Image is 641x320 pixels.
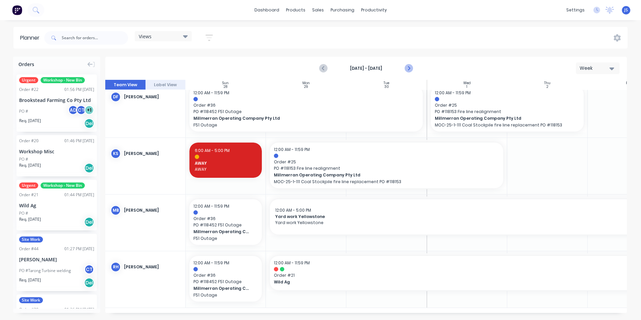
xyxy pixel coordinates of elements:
div: Brookstead Farming Co Pty Ltd [19,97,94,104]
button: Team View [105,80,145,90]
div: Wed [463,81,471,85]
div: Del [84,163,94,173]
span: Req. [DATE] [19,118,41,124]
div: 29 [304,85,308,89]
span: Millmerran Operating Company Pty Ltd [274,172,477,178]
span: 12:00 AM - 11:59 PM [274,260,310,266]
div: Order # 21 [19,192,39,198]
div: 01:26 PM [DATE] [64,307,94,313]
span: AWAY [195,166,256,172]
div: 1 [466,85,467,89]
div: 01:44 PM [DATE] [64,192,94,198]
div: Del [84,278,94,288]
strong: [DATE] - [DATE] [333,65,400,71]
div: PO #Tarong Turbine welding [19,268,71,274]
div: Sun [222,81,229,85]
span: Workshop - New Bin [41,182,85,189]
span: 12:00 AM - 11:59 PM [274,147,310,152]
span: PO # 118153 Fire line realignment [274,165,499,171]
div: Order # 30 [19,307,39,313]
div: Workshop Misc [19,148,94,155]
div: purchasing [327,5,358,15]
div: [PERSON_NAME] [124,207,180,213]
input: Search for orders... [62,31,128,45]
span: AWAY [195,160,256,166]
p: F51 Outage [193,122,419,127]
span: Millmerran Operating Company Pty Ltd [193,115,396,121]
span: 12:00 AM - 11:59 PM [193,260,229,266]
div: AD [68,105,78,115]
div: Thu [544,81,550,85]
p: MOC-25-1-111 Coal Stockpile fire line replacement PO #118153 [435,122,580,127]
div: products [283,5,309,15]
span: PO # 118452 F51 Outage [193,222,258,228]
button: Week [576,62,620,74]
button: Label View [145,80,186,90]
div: ks [111,149,121,159]
span: Order # 36 [193,272,258,278]
span: Millmerran Operating Company Pty Ltd [435,115,565,121]
div: RH [111,262,121,272]
div: CT [84,264,94,274]
span: 6:00 AM - 5:00 PM [195,148,230,153]
span: Order # 36 [193,216,258,222]
span: Order # 25 [435,102,580,108]
div: CT [76,105,86,115]
div: [PERSON_NAME] [124,151,180,157]
span: JS [624,7,628,13]
div: 3 [627,85,629,89]
span: Views [139,33,152,40]
div: productivity [358,5,390,15]
div: 01:46 PM [DATE] [64,138,94,144]
p: MOC-25-1-111 Coal Stockpile fire line replacement PO #118153 [274,179,499,184]
img: Factory [12,5,22,15]
span: Urgent [19,77,38,83]
span: Site Work [19,236,43,243]
div: PO # [19,210,28,216]
span: Req. [DATE] [19,162,41,168]
div: 28 [224,85,227,89]
div: [PERSON_NAME] [124,94,180,100]
div: PO # [19,156,28,162]
div: Mon [302,81,310,85]
div: settings [563,5,588,15]
span: Req. [DATE] [19,216,41,222]
div: Order # 44 [19,246,39,252]
span: Workshop - New Bin [41,77,85,83]
div: 30 [384,85,389,89]
a: dashboard [251,5,283,15]
span: 12:00 AM - 5:00 PM [275,207,311,213]
div: Del [84,118,94,128]
span: PO # 118452 F51 Outage [193,279,258,285]
span: Order # 36 [193,102,419,108]
p: F51 Outage [193,292,258,298]
span: Millmerran Operating Company Pty Ltd [193,229,251,235]
p: F51 Outage [193,236,258,241]
span: 12:00 AM - 11:59 PM [193,203,229,209]
div: 01:27 PM [DATE] [64,246,94,252]
span: Urgent [19,182,38,189]
div: Order # 20 [19,138,39,144]
div: sales [309,5,327,15]
span: Orders [18,61,34,68]
div: PO # [19,108,28,114]
div: 2 [546,85,548,89]
div: Tue [384,81,389,85]
div: Order # 22 [19,87,39,93]
div: Week [580,65,610,72]
div: [PERSON_NAME] [19,256,94,263]
span: Order # 25 [274,159,499,165]
span: Site Work [19,297,43,303]
div: [PERSON_NAME] [124,264,180,270]
div: MB [111,205,121,215]
span: Wild Ag [274,279,622,285]
span: PO # 118452 F51 Outage [193,109,419,115]
div: Fri [626,81,630,85]
div: Planner [20,34,43,42]
span: PO # 118153 Fire line realignment [435,109,580,115]
div: DF [111,92,121,102]
span: Millmerran Operating Company Pty Ltd [193,285,251,291]
span: Req. [DATE] [19,277,41,283]
div: Wild Ag [19,202,94,209]
div: 01:56 PM [DATE] [64,87,94,93]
